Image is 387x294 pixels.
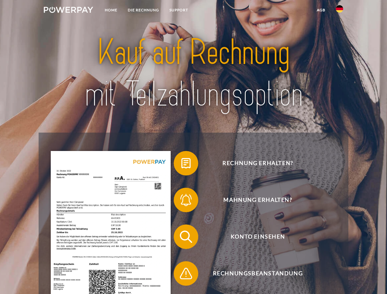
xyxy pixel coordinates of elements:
img: qb_search.svg [178,229,194,244]
img: qb_bill.svg [178,156,194,171]
img: title-powerpay_de.svg [59,29,328,117]
button: Mahnung erhalten? [174,188,333,212]
img: logo-powerpay-white.svg [44,7,93,13]
img: qb_bell.svg [178,192,194,208]
span: Rechnung erhalten? [183,151,333,175]
a: DIE RECHNUNG [123,5,164,16]
button: Rechnung erhalten? [174,151,333,175]
button: Konto einsehen [174,224,333,249]
span: Konto einsehen [183,224,333,249]
span: Mahnung erhalten? [183,188,333,212]
a: agb [312,5,331,16]
a: SUPPORT [164,5,193,16]
span: Rechnungsbeanstandung [183,261,333,286]
img: qb_warning.svg [178,266,194,281]
a: Home [100,5,123,16]
button: Rechnungsbeanstandung [174,261,333,286]
img: de [336,5,343,13]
